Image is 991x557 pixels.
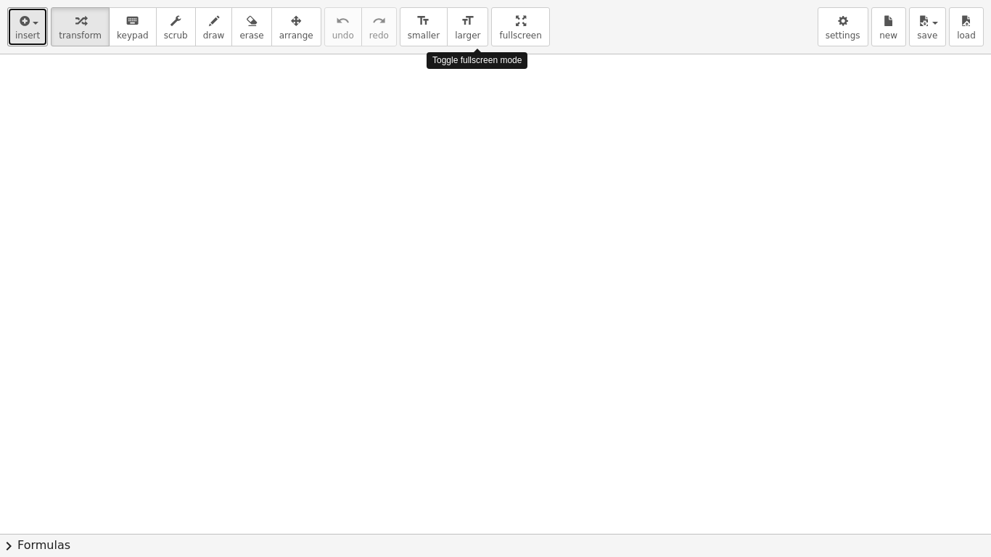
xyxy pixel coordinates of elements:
[917,30,937,41] span: save
[15,30,40,41] span: insert
[7,7,48,46] button: insert
[499,30,541,41] span: fullscreen
[239,30,263,41] span: erase
[332,30,354,41] span: undo
[879,30,897,41] span: new
[447,7,488,46] button: format_sizelarger
[871,7,906,46] button: new
[491,7,549,46] button: fullscreen
[126,12,139,30] i: keyboard
[156,7,196,46] button: scrub
[372,12,386,30] i: redo
[949,7,984,46] button: load
[408,30,440,41] span: smaller
[117,30,149,41] span: keypad
[957,30,976,41] span: load
[461,12,474,30] i: format_size
[909,7,946,46] button: save
[231,7,271,46] button: erase
[271,7,321,46] button: arrange
[336,12,350,30] i: undo
[826,30,860,41] span: settings
[361,7,397,46] button: redoredo
[400,7,448,46] button: format_sizesmaller
[279,30,313,41] span: arrange
[195,7,233,46] button: draw
[109,7,157,46] button: keyboardkeypad
[369,30,389,41] span: redo
[324,7,362,46] button: undoundo
[164,30,188,41] span: scrub
[455,30,480,41] span: larger
[51,7,110,46] button: transform
[59,30,102,41] span: transform
[818,7,868,46] button: settings
[427,52,527,69] div: Toggle fullscreen mode
[416,12,430,30] i: format_size
[203,30,225,41] span: draw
